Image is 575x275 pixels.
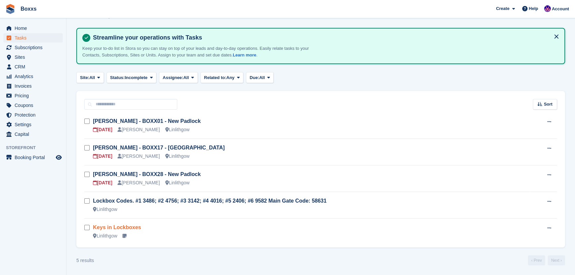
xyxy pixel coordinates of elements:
[528,255,545,265] a: Previous
[55,153,63,161] a: Preview store
[15,153,54,162] span: Booking Portal
[250,74,259,81] span: Due:
[93,225,141,230] a: Keys in Lockboxes
[93,145,225,150] a: [PERSON_NAME] - BOXX17 - [GEOGRAPHIC_DATA]
[548,255,565,265] a: Next
[3,72,63,81] a: menu
[3,101,63,110] a: menu
[3,43,63,52] a: menu
[76,72,104,83] button: Site: All
[118,126,160,133] div: [PERSON_NAME]
[3,153,63,162] a: menu
[82,45,315,58] p: Keep your to-do list in Stora so you can stay on top of your leads and day-to-day operations. Eas...
[3,91,63,100] a: menu
[93,179,112,186] div: [DATE]
[15,52,54,62] span: Sites
[15,110,54,120] span: Protection
[93,206,117,213] div: Linlithgow
[80,74,89,81] span: Site:
[3,130,63,139] a: menu
[15,91,54,100] span: Pricing
[15,72,54,81] span: Analytics
[93,232,117,239] div: Linlithgow
[544,101,552,108] span: Sort
[15,101,54,110] span: Coupons
[3,110,63,120] a: menu
[93,118,201,124] a: [PERSON_NAME] - BOXX01 - New Padlock
[76,257,94,264] div: 5 results
[3,120,63,129] a: menu
[544,5,551,12] img: Jamie Malcolm
[18,3,39,14] a: Boxxs
[93,126,112,133] div: [DATE]
[226,74,235,81] span: Any
[107,72,156,83] button: Status: Incomplete
[3,33,63,43] a: menu
[15,62,54,71] span: CRM
[163,74,183,81] span: Assignee:
[527,255,566,265] nav: Page
[165,153,190,160] div: Linlithgow
[3,81,63,91] a: menu
[246,72,274,83] button: Due: All
[6,144,66,151] span: Storefront
[183,74,189,81] span: All
[259,74,265,81] span: All
[118,179,160,186] div: [PERSON_NAME]
[125,74,148,81] span: Incomplete
[118,153,160,160] div: [PERSON_NAME]
[3,24,63,33] a: menu
[204,74,226,81] span: Related to:
[159,72,198,83] button: Assignee: All
[15,33,54,43] span: Tasks
[89,74,95,81] span: All
[15,81,54,91] span: Invoices
[233,52,256,57] a: Learn more
[3,62,63,71] a: menu
[15,130,54,139] span: Capital
[90,34,559,42] h4: Streamline your operations with Tasks
[165,126,190,133] div: Linlithgow
[93,198,327,204] a: Lockbox Codes. #1 3486; #2 4756; #3 3142; #4 4016; #5 2406; #6 9582 Main Gate Code: 58631
[110,74,125,81] span: Status:
[5,4,15,14] img: stora-icon-8386f47178a22dfd0bd8f6a31ec36ba5ce8667c1dd55bd0f319d3a0aa187defe.svg
[15,24,54,33] span: Home
[201,72,243,83] button: Related to: Any
[15,43,54,52] span: Subscriptions
[529,5,538,12] span: Help
[93,171,201,177] a: [PERSON_NAME] - BOXX28 - New Padlock
[15,120,54,129] span: Settings
[93,153,112,160] div: [DATE]
[3,52,63,62] a: menu
[165,179,190,186] div: Linlithgow
[496,5,509,12] span: Create
[552,6,569,12] span: Account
